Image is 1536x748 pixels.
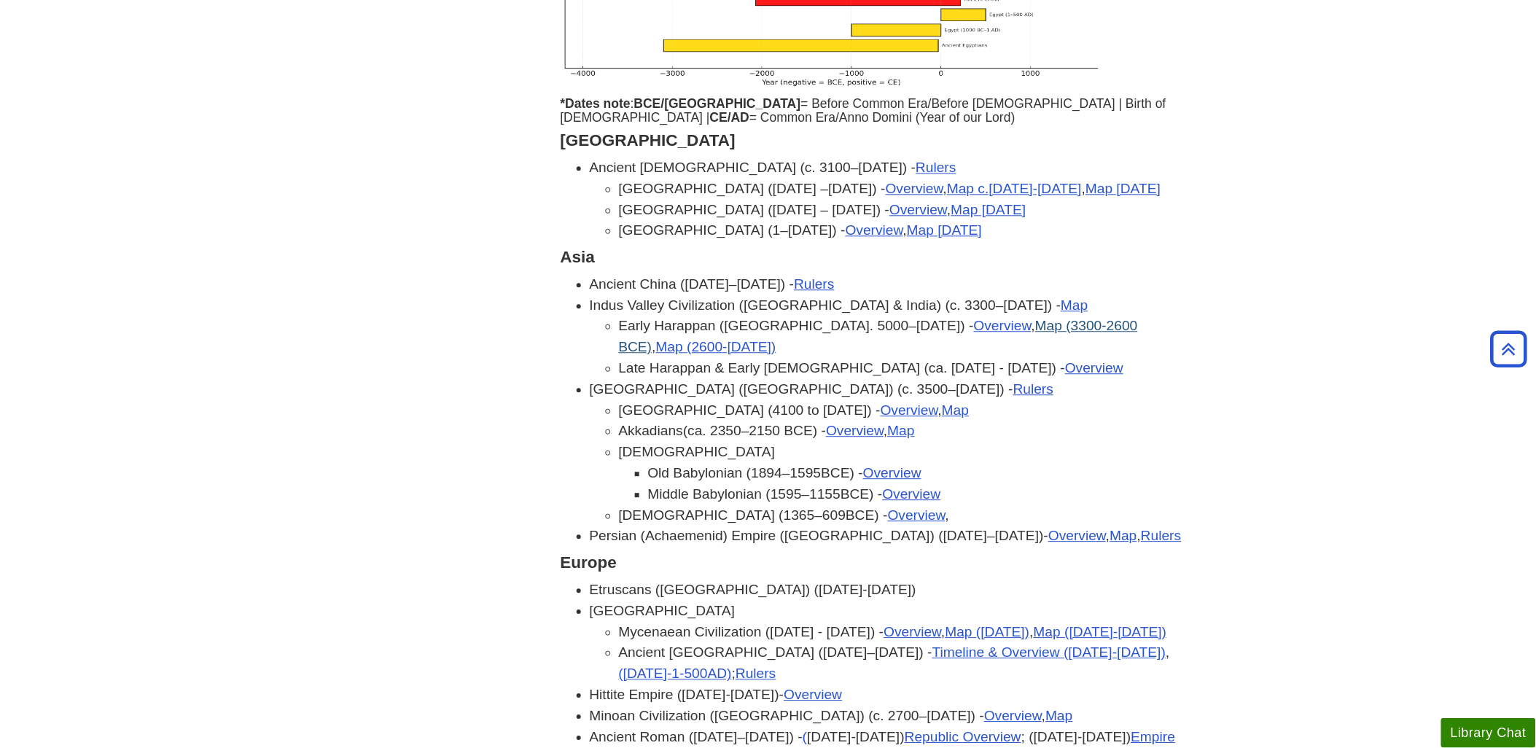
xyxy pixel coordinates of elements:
li: [GEOGRAPHIC_DATA] [590,601,1195,685]
span: BCE [846,507,874,523]
span: (ca. 2350–2150 BCE) - , [683,423,915,438]
a: Map ([DATE]) [946,624,1030,639]
li: Late Harappan & Early [DEMOGRAPHIC_DATA] (ca. [DATE] - [DATE]) - [619,358,1195,379]
button: Library Chat [1441,718,1536,748]
li: [GEOGRAPHIC_DATA] ([GEOGRAPHIC_DATA]) (c. 3500–[DATE]) - [590,379,1195,526]
li: Minoan Civilization ([GEOGRAPHIC_DATA]) (c. 2700–[DATE]) - , [590,706,1195,727]
span: BCE [841,486,869,502]
strong: CE/AD [710,110,749,125]
a: Map [1045,708,1072,723]
a: Overview [884,624,941,639]
li: Akkadians [619,421,1195,442]
li: Etruscans ([GEOGRAPHIC_DATA]) ([DATE]-[DATE]) [590,580,1195,601]
li: [GEOGRAPHIC_DATA] ( ) - , [619,400,1195,421]
a: Map [888,423,915,438]
strong: [GEOGRAPHIC_DATA] [561,131,736,149]
strong: BCE/[GEOGRAPHIC_DATA] [634,96,801,111]
li: Persian (Achaemenid) Empire ([GEOGRAPHIC_DATA]) ([DATE]–[DATE]) , , [590,526,1195,547]
a: Map [1061,297,1088,313]
a: Overview [881,402,938,418]
li: Hittite Empire ([DATE]-[DATE]) [590,685,1195,706]
strong: *Dates note [561,96,631,111]
a: Map [DATE] [1085,181,1161,196]
a: Map [942,402,969,418]
li: [DEMOGRAPHIC_DATA] [619,442,1195,504]
li: Ancient [GEOGRAPHIC_DATA] ([DATE]–[DATE]) - , ; [619,642,1195,685]
li: Early Harappan ([GEOGRAPHIC_DATA]. 5000–[DATE]) - , , [619,316,1195,358]
a: ([DATE]-1-500AD) [619,666,732,681]
li: Mycenaean Civilization ([DATE] - [DATE]) - , , [619,622,1195,643]
li: [GEOGRAPHIC_DATA] (1–[DATE]) - , [619,220,1195,241]
a: Overview [883,486,941,502]
span: BCE [821,465,849,480]
a: Overview [784,687,842,702]
a: ( [803,729,807,744]
a: Rulers [736,666,776,681]
a: Back to Top [1486,339,1532,359]
span: 4100 to [DATE] [773,402,868,418]
a: Map (2600-[DATE]) [656,339,776,354]
a: Overview [889,202,947,217]
li: Middle Babylonian (1595–1155 ) - [648,484,1195,505]
a: Map [DATE] [907,222,982,238]
a: Overview [846,222,903,238]
span: 1365–609 ) - , [784,507,949,523]
a: Overview [863,465,921,480]
li: Ancient [DEMOGRAPHIC_DATA] (c. 3100–[DATE]) - [590,157,1195,241]
li: Ancient China ([DATE]–[DATE]) - [590,274,1195,295]
strong: Europe [561,553,617,572]
a: Map [DATE] [951,202,1026,217]
a: Rulers [916,160,956,175]
a: Map ([DATE]-[DATE]) [1034,624,1167,639]
a: Map [1110,528,1137,543]
a: Overview [886,181,943,196]
a: Rulers [794,276,834,292]
a: Timeline & Overview ([DATE]-[DATE]) [932,644,1166,660]
a: Overview [1048,528,1106,543]
li: Old Babylonian (1894–1595 ) - [648,463,1195,484]
a: Overview [888,507,946,523]
a: Overview [1065,360,1123,375]
a: Map c.[DATE]-[DATE] [947,181,1082,196]
span: - [1044,528,1048,543]
strong: Asia [561,248,596,266]
li: [GEOGRAPHIC_DATA] ([DATE] –[DATE]) - , , [619,179,1195,200]
h6: : = Before Common Era/Before [DEMOGRAPHIC_DATA] | Birth of [DEMOGRAPHIC_DATA] | = Common Era/Anno... [561,97,1195,125]
li: [DEMOGRAPHIC_DATA] ( [619,505,1195,526]
li: [GEOGRAPHIC_DATA] ([DATE] – [DATE]) - , [619,200,1195,221]
a: Republic Overview [905,729,1021,744]
a: Overview [826,423,884,438]
a: Rulers [1141,528,1181,543]
span: - [779,687,784,702]
a: Overview [984,708,1042,723]
a: Rulers [1013,381,1053,397]
a: Overview [974,318,1032,333]
li: Indus Valley Civilization ([GEOGRAPHIC_DATA] & India) (c. 3300–[DATE]) - [590,295,1195,379]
